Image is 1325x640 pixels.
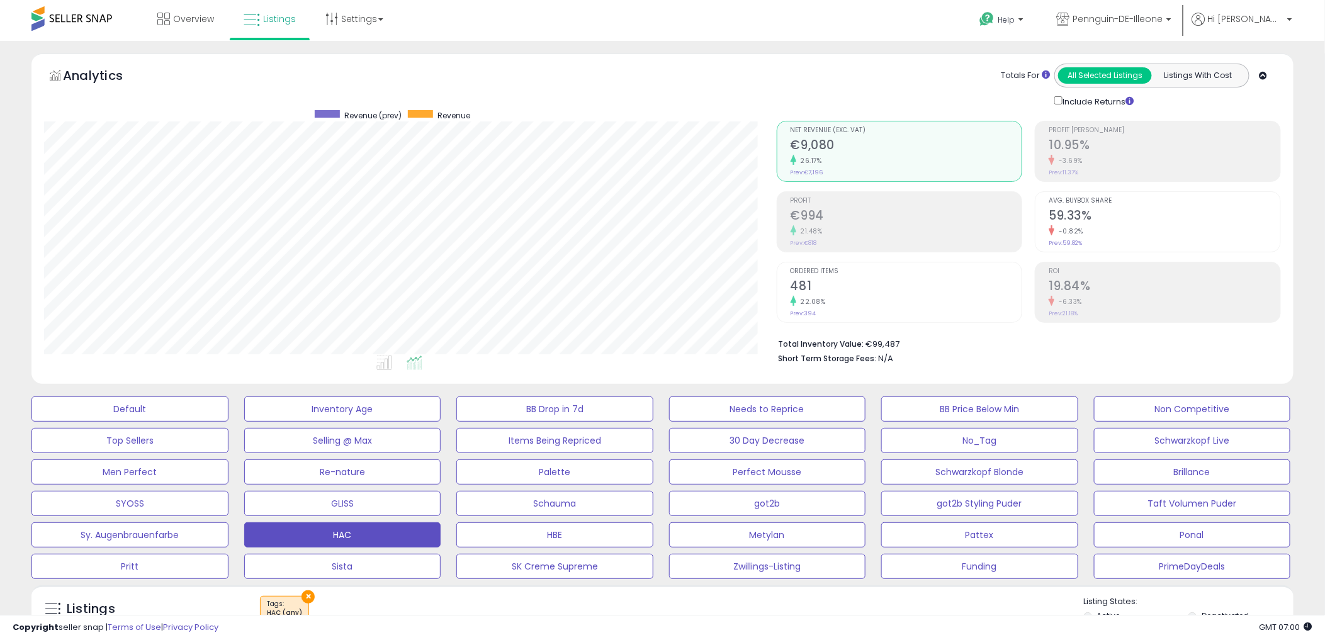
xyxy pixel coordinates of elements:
[1054,156,1083,166] small: -3.69%
[244,428,441,453] button: Selling @ Max
[31,459,228,485] button: Men Perfect
[979,11,995,27] i: Get Help
[437,110,470,121] span: Revenue
[881,491,1078,516] button: got2b Styling Puder
[1045,94,1149,108] div: Include Returns
[67,600,115,618] h5: Listings
[1151,67,1245,84] button: Listings With Cost
[1260,621,1312,633] span: 2025-08-14 07:00 GMT
[1208,13,1283,25] span: Hi [PERSON_NAME]
[63,67,147,87] h5: Analytics
[31,491,228,516] button: SYOSS
[791,268,1022,275] span: Ordered Items
[969,2,1036,41] a: Help
[456,396,653,422] button: BB Drop in 7d
[1094,459,1291,485] button: Brillance
[244,491,441,516] button: GLISS
[1094,428,1291,453] button: Schwarzkopf Live
[1049,198,1280,205] span: Avg. Buybox Share
[456,459,653,485] button: Palette
[796,297,826,306] small: 22.08%
[344,110,402,121] span: Revenue (prev)
[1054,227,1083,236] small: -0.82%
[1097,610,1120,621] label: Active
[244,396,441,422] button: Inventory Age
[1049,279,1280,296] h2: 19.84%
[31,396,228,422] button: Default
[456,522,653,547] button: HBE
[791,279,1022,296] h2: 481
[1001,70,1050,82] div: Totals For
[1094,396,1291,422] button: Non Competitive
[263,13,296,25] span: Listings
[669,491,866,516] button: got2b
[881,522,1078,547] button: Pattex
[1073,13,1163,25] span: Pennguin-DE-Illeone
[669,522,866,547] button: Metylan
[267,599,302,618] span: Tags :
[669,459,866,485] button: Perfect Mousse
[791,169,823,176] small: Prev: €7,196
[796,156,822,166] small: 26.17%
[779,339,864,349] b: Total Inventory Value:
[302,590,315,604] button: ×
[13,621,59,633] strong: Copyright
[779,353,877,364] b: Short Term Storage Fees:
[881,428,1078,453] button: No_Tag
[1094,554,1291,579] button: PrimeDayDeals
[108,621,161,633] a: Terms of Use
[244,522,441,547] button: HAC
[1049,268,1280,275] span: ROI
[456,428,653,453] button: Items Being Repriced
[1049,208,1280,225] h2: 59.33%
[1049,127,1280,134] span: Profit [PERSON_NAME]
[779,335,1271,351] li: €99,487
[881,459,1078,485] button: Schwarzkopf Blonde
[31,428,228,453] button: Top Sellers
[881,396,1078,422] button: BB Price Below Min
[13,622,218,634] div: seller snap | |
[1084,596,1294,608] p: Listing States:
[1054,297,1082,306] small: -6.33%
[1058,67,1152,84] button: All Selected Listings
[456,554,653,579] button: SK Creme Supreme
[163,621,218,633] a: Privacy Policy
[1202,610,1249,621] label: Deactivated
[669,554,866,579] button: Zwillings-Listing
[669,396,866,422] button: Needs to Reprice
[1049,310,1078,317] small: Prev: 21.18%
[267,609,302,617] div: HAC (any)
[31,554,228,579] button: Pritt
[791,198,1022,205] span: Profit
[244,459,441,485] button: Re-nature
[456,491,653,516] button: Schauma
[669,428,866,453] button: 30 Day Decrease
[791,208,1022,225] h2: €994
[1049,239,1082,247] small: Prev: 59.82%
[796,227,823,236] small: 21.48%
[879,352,894,364] span: N/A
[791,310,816,317] small: Prev: 394
[1049,169,1078,176] small: Prev: 11.37%
[791,239,817,247] small: Prev: €818
[173,13,214,25] span: Overview
[244,554,441,579] button: Sista
[1049,138,1280,155] h2: 10.95%
[998,14,1015,25] span: Help
[1094,491,1291,516] button: Taft Volumen Puder
[881,554,1078,579] button: Funding
[791,138,1022,155] h2: €9,080
[791,127,1022,134] span: Net Revenue (Exc. VAT)
[1094,522,1291,547] button: Ponal
[31,522,228,547] button: Sy. Augenbrauenfarbe
[1192,13,1292,41] a: Hi [PERSON_NAME]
